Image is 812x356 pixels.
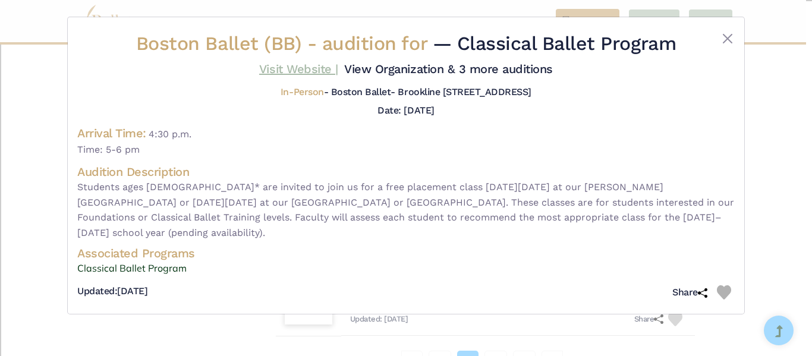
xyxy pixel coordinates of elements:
h4: Audition Description [77,164,735,179]
div: Move To ... [5,26,807,37]
h4: Associated Programs [77,245,735,261]
div: Sort A > Z [5,5,807,15]
div: Options [5,48,807,58]
span: audition for [322,32,427,55]
h5: [DATE] [77,285,147,298]
h5: Share [672,286,707,299]
a: Classical Ballet Program [77,261,735,276]
h4: Arrival Time: [77,126,146,140]
a: View Organization & 3 more auditions [344,62,553,76]
span: In-Person [281,86,324,97]
h5: - Boston Ballet- Brookline [STREET_ADDRESS] [281,86,531,99]
div: Sort New > Old [5,15,807,26]
span: — Classical Ballet Program [433,32,676,55]
span: Boston Ballet (BB) - [136,32,433,55]
span: Time: 5-6 pm [77,142,735,157]
div: Move To ... [5,80,807,90]
h5: Date: [DATE] [377,105,434,116]
span: Students ages [DEMOGRAPHIC_DATA]* are invited to join us for a free placement class [DATE][DATE] ... [77,179,735,240]
div: Sign out [5,58,807,69]
a: Visit Website | [259,62,338,76]
div: Rename [5,69,807,80]
div: Delete [5,37,807,48]
button: Close [720,31,735,46]
span: Updated: [77,285,117,297]
span: 4:30 p.m. [149,128,191,140]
